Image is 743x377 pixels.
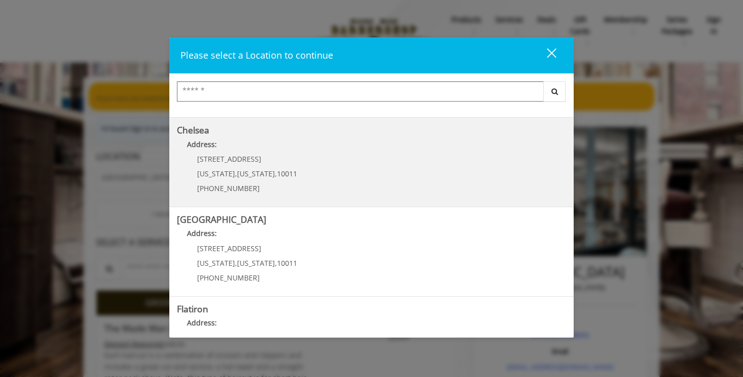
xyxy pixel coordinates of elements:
[197,258,235,268] span: [US_STATE]
[237,258,275,268] span: [US_STATE]
[197,244,261,253] span: [STREET_ADDRESS]
[197,183,260,193] span: [PHONE_NUMBER]
[235,258,237,268] span: ,
[187,139,217,149] b: Address:
[277,169,297,178] span: 10011
[180,49,333,61] span: Please select a Location to continue
[275,169,277,178] span: ,
[275,258,277,268] span: ,
[187,228,217,238] b: Address:
[197,169,235,178] span: [US_STATE]
[187,318,217,327] b: Address:
[177,213,266,225] b: [GEOGRAPHIC_DATA]
[177,124,209,136] b: Chelsea
[535,48,555,63] div: close dialog
[177,303,208,315] b: Flatiron
[197,154,261,164] span: [STREET_ADDRESS]
[549,88,561,95] i: Search button
[277,258,297,268] span: 10011
[528,45,563,66] button: close dialog
[177,81,544,102] input: Search Center
[235,169,237,178] span: ,
[177,81,566,107] div: Center Select
[237,169,275,178] span: [US_STATE]
[197,273,260,282] span: [PHONE_NUMBER]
